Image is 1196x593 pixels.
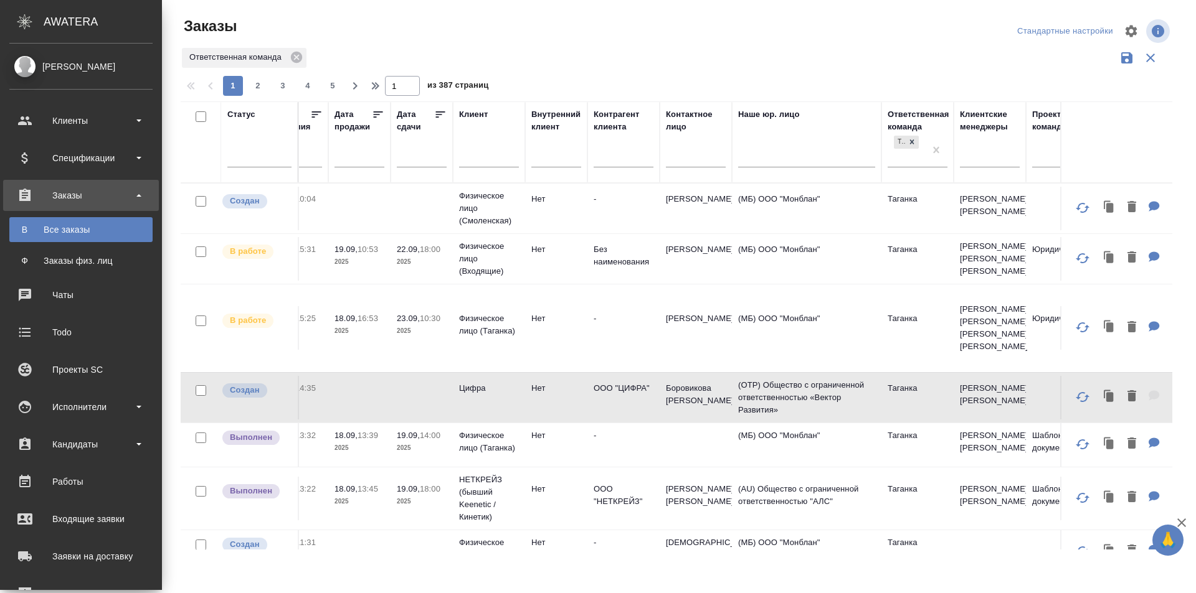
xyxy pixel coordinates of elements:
[295,194,316,203] p: 10:04
[881,530,954,574] td: Таганка
[9,149,153,167] div: Спецификации
[660,187,732,230] td: [PERSON_NAME]
[531,483,581,495] p: Нет
[230,314,266,327] p: В работе
[9,547,153,566] div: Заявки на доставку
[732,237,881,281] td: (МБ) ООО "Монблан"
[358,484,378,493] p: 13:45
[248,80,268,92] span: 2
[9,248,153,273] a: ФЗаказы физ. лиц
[9,286,153,304] div: Чаты
[420,245,440,254] p: 18:00
[182,48,306,68] div: Ответственная команда
[732,530,881,574] td: (МБ) ООО "Монблан"
[397,314,420,323] p: 23.09,
[881,237,954,281] td: Таганка
[1098,245,1121,271] button: Клонировать
[594,312,653,325] p: -
[1152,525,1184,556] button: 🙏
[1121,245,1142,271] button: Удалить
[893,134,920,150] div: Таганка
[881,376,954,419] td: Таганка
[181,16,237,36] span: Заказы
[954,187,1026,230] td: [PERSON_NAME] [PERSON_NAME]
[594,382,653,395] p: ООО "ЦИФРА"
[335,325,384,337] p: 2025
[459,108,488,121] div: Клиент
[221,536,292,553] div: Выставляется автоматически при создании заказа
[1026,477,1098,520] td: Шаблонные документы
[888,108,949,133] div: Ответственная команда
[531,536,581,549] p: Нет
[732,423,881,467] td: (МБ) ООО "Монблан"
[1068,312,1098,342] button: Обновить
[335,431,358,440] p: 18.09,
[9,510,153,528] div: Входящие заявки
[732,373,881,423] td: (OTP) Общество с ограниченной ответственностью «Вектор Развития»
[660,237,732,281] td: [PERSON_NAME]
[531,108,581,133] div: Внутренний клиент
[459,429,519,454] p: Физическое лицо (Таганка)
[44,9,162,34] div: AWATERA
[230,538,260,551] p: Создан
[1026,306,1098,350] td: Юридический
[298,76,318,96] button: 4
[335,108,372,133] div: Дата продажи
[295,245,316,254] p: 15:31
[1157,527,1179,553] span: 🙏
[397,484,420,493] p: 19.09,
[881,423,954,467] td: Таганка
[1121,315,1142,340] button: Удалить
[1121,485,1142,510] button: Удалить
[954,477,1026,520] td: [PERSON_NAME] [PERSON_NAME]
[335,314,358,323] p: 18.09,
[295,314,316,323] p: 15:25
[230,245,266,258] p: В работе
[230,384,260,396] p: Создан
[16,254,146,267] div: Заказы физ. лиц
[9,398,153,416] div: Исполнители
[397,245,420,254] p: 22.09,
[295,383,316,393] p: 14:35
[420,431,440,440] p: 14:00
[397,256,447,268] p: 2025
[221,243,292,260] div: Выставляет ПМ после принятия заказа от КМа
[221,429,292,446] div: Выставляет ПМ после сдачи и проведения начислений. Последний этап для ПМа
[531,193,581,205] p: Нет
[189,51,286,63] p: Ответственная команда
[1115,46,1139,70] button: Сохранить фильтры
[594,483,653,508] p: ООО "НЕТКРЕЙЗ"
[335,245,358,254] p: 19.09,
[295,484,316,493] p: 13:22
[1116,16,1146,46] span: Настроить таблицу
[732,477,881,520] td: (AU) Общество с ограниченной ответственностью "АЛС"
[459,474,519,523] p: НЕТКРЕЙЗ (бывший Keenetic / Кинетик)
[881,477,954,520] td: Таганка
[248,76,268,96] button: 2
[531,429,581,442] p: Нет
[397,442,447,454] p: 2025
[9,111,153,130] div: Клиенты
[1068,193,1098,223] button: Обновить
[459,536,519,561] p: Физическое лицо (Таганка)
[954,376,1026,419] td: [PERSON_NAME] [PERSON_NAME]
[9,60,153,73] div: [PERSON_NAME]
[9,472,153,491] div: Работы
[230,431,272,444] p: Выполнен
[221,193,292,210] div: Выставляется автоматически при создании заказа
[9,360,153,379] div: Проекты SC
[358,431,378,440] p: 13:39
[1098,485,1121,510] button: Клонировать
[420,314,440,323] p: 10:30
[273,76,293,96] button: 3
[1121,195,1142,220] button: Удалить
[1121,431,1142,457] button: Удалить
[1098,431,1121,457] button: Клонировать
[594,193,653,205] p: -
[9,217,153,242] a: ВВсе заказы
[594,536,653,549] p: -
[1098,538,1121,564] button: Клонировать
[3,541,159,572] a: Заявки на доставку
[1068,536,1098,566] button: Обновить
[531,312,581,325] p: Нет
